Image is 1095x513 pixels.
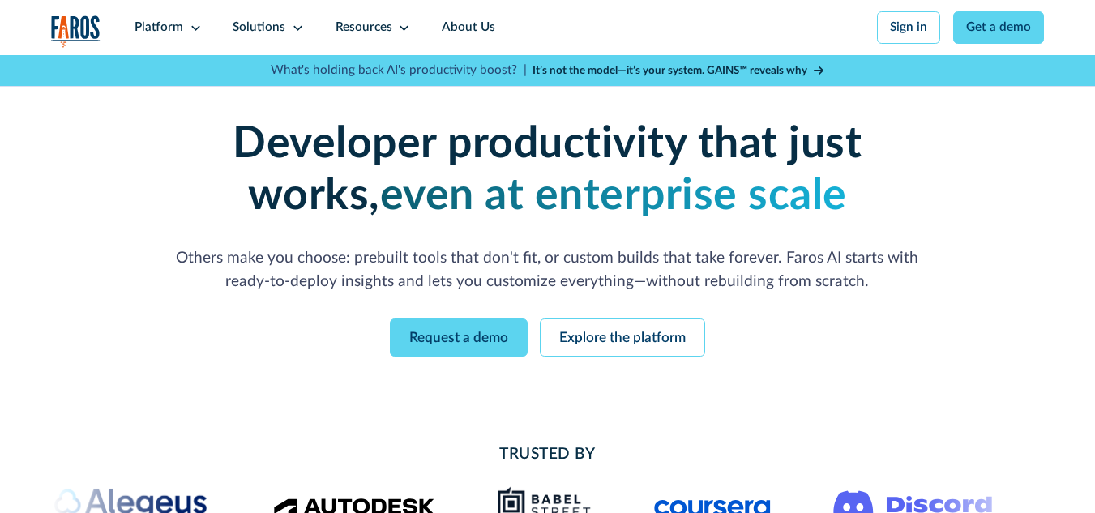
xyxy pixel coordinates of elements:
div: Platform [135,19,183,37]
strong: It’s not the model—it’s your system. GAINS™ reveals why [533,65,807,76]
p: Others make you choose: prebuilt tools that don't fit, or custom builds that take forever. Faros ... [175,247,920,293]
a: Sign in [877,11,941,44]
strong: Developer productivity that just works, [233,122,862,217]
h2: Trusted By [175,443,920,467]
a: Get a demo [953,11,1045,44]
a: Explore the platform [540,318,705,357]
div: Solutions [233,19,285,37]
a: home [51,15,101,48]
p: What's holding back AI's productivity boost? | [271,62,527,80]
strong: even at enterprise scale [380,174,847,217]
a: It’s not the model—it’s your system. GAINS™ reveals why [533,62,824,79]
a: Request a demo [390,318,528,357]
img: Logo of the analytics and reporting company Faros. [51,15,101,48]
div: Resources [336,19,392,37]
